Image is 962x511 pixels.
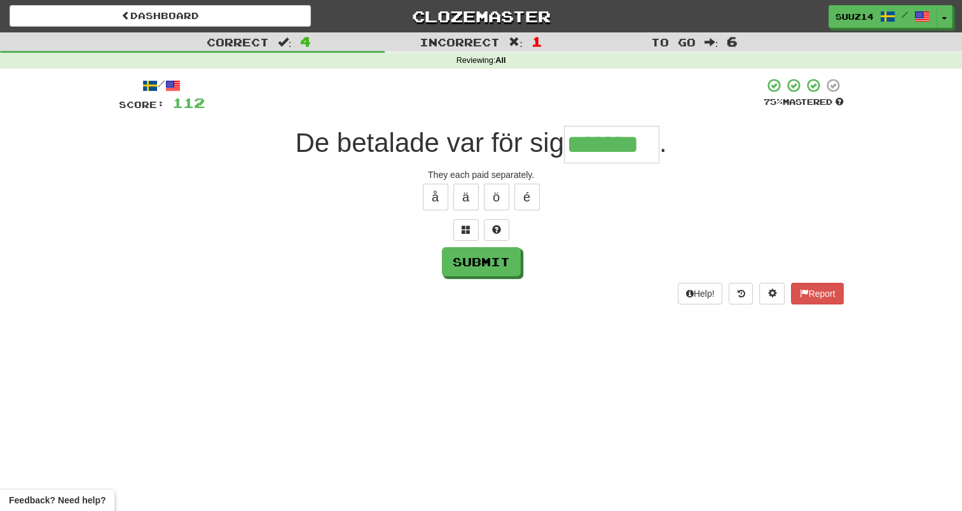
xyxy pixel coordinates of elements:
[119,168,844,181] div: They each paid separately.
[764,97,783,107] span: 75 %
[119,99,165,110] span: Score:
[727,34,738,49] span: 6
[295,128,564,158] span: De betalade var för sig
[453,184,479,210] button: ä
[300,34,311,49] span: 4
[828,5,937,28] a: Suuz14 /
[442,247,521,276] button: Submit
[119,78,205,93] div: /
[902,10,908,19] span: /
[704,37,718,48] span: :
[207,36,269,48] span: Correct
[278,37,292,48] span: :
[678,283,723,304] button: Help!
[423,184,448,210] button: å
[764,97,844,108] div: Mastered
[509,37,523,48] span: :
[420,36,500,48] span: Incorrect
[495,56,505,65] strong: All
[9,494,106,507] span: Open feedback widget
[659,128,667,158] span: .
[484,219,509,241] button: Single letter hint - you only get 1 per sentence and score half the points! alt+h
[484,184,509,210] button: ö
[651,36,696,48] span: To go
[330,5,631,27] a: Clozemaster
[729,283,753,304] button: Round history (alt+y)
[835,11,874,22] span: Suuz14
[514,184,540,210] button: é
[10,5,311,27] a: Dashboard
[532,34,542,49] span: 1
[172,95,205,111] span: 112
[453,219,479,241] button: Switch sentence to multiple choice alt+p
[791,283,843,304] button: Report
